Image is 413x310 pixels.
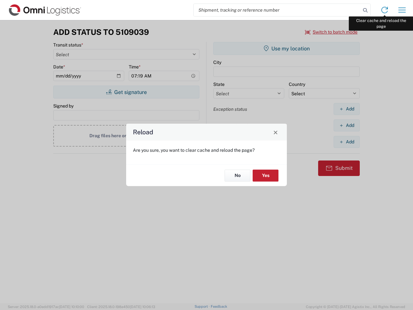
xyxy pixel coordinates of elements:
button: Yes [253,170,278,181]
button: Close [271,128,280,137]
p: Are you sure, you want to clear cache and reload the page? [133,147,280,153]
input: Shipment, tracking or reference number [194,4,361,16]
h4: Reload [133,128,153,137]
button: No [225,170,250,181]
